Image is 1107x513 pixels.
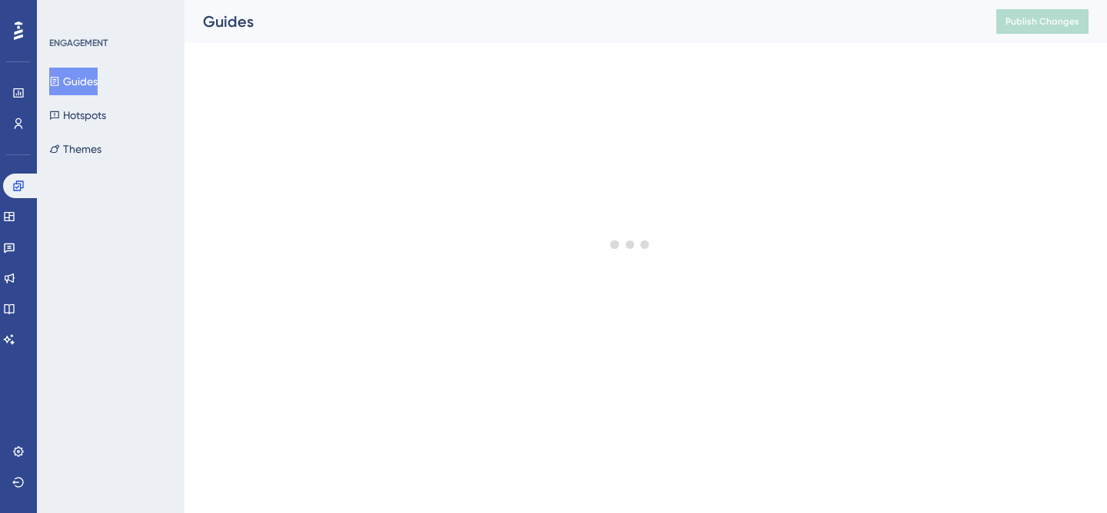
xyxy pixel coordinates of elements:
button: Guides [49,68,98,95]
div: ENGAGEMENT [49,37,108,49]
button: Publish Changes [996,9,1089,34]
button: Themes [49,135,101,163]
button: Hotspots [49,101,106,129]
div: Guides [203,11,958,32]
span: Publish Changes [1006,15,1079,28]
